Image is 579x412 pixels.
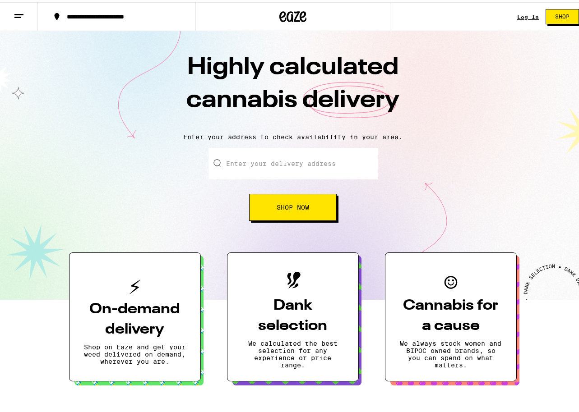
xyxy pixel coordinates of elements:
span: Shop [555,12,570,17]
p: Enter your address to check availability in your area. [9,131,577,138]
p: We calculated the best selection for any experience or price range. [242,338,344,366]
button: Shop Now [249,192,337,219]
a: Log In [517,12,539,18]
button: Shop [546,7,579,22]
h3: Cannabis for a cause [400,293,502,334]
h3: Dank selection [242,293,344,334]
button: Cannabis for a causeWe always stock women and BIPOC owned brands, so you can spend on what matters. [385,250,517,379]
p: Shop on Eaze and get your weed delivered on demand, wherever you are. [84,341,186,363]
h3: On-demand delivery [84,297,186,338]
p: We always stock women and BIPOC owned brands, so you can spend on what matters. [400,338,502,366]
button: On-demand deliveryShop on Eaze and get your weed delivered on demand, wherever you are. [69,250,201,379]
button: Dank selectionWe calculated the best selection for any experience or price range. [227,250,359,379]
h1: Highly calculated cannabis delivery [135,49,451,124]
span: Shop Now [277,202,309,208]
input: Enter your delivery address [208,146,378,177]
span: Hi. Need any help? [5,6,65,14]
